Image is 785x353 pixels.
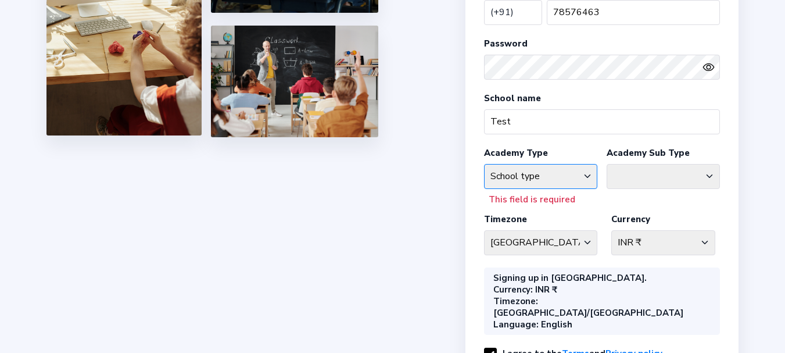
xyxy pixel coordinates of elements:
label: School name [484,92,541,104]
label: Password [484,38,528,49]
label: Currency [611,213,650,225]
img: 5.png [211,26,378,137]
input: School name [484,109,720,134]
button: eye outlineeye off outline [702,61,720,73]
b: Timezone [493,295,536,307]
label: Academy Sub Type [607,147,690,159]
b: Language [493,319,536,330]
div: : INR ₹ [493,284,557,295]
div: Signing up in [GEOGRAPHIC_DATA]. [493,272,647,284]
div: : English [493,319,572,330]
b: Currency [493,284,530,295]
div: : [GEOGRAPHIC_DATA]/[GEOGRAPHIC_DATA] [493,295,706,319]
ion-icon: eye outline [702,61,715,73]
div: This field is required [489,194,597,205]
label: Academy Type [484,147,548,159]
label: Timezone [484,213,527,225]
